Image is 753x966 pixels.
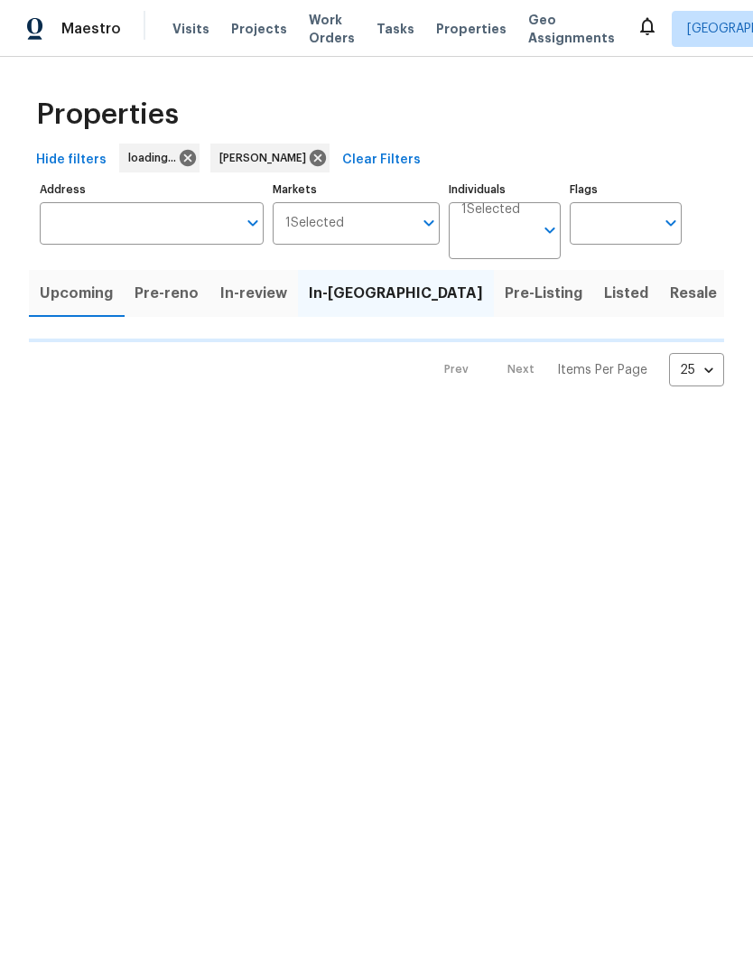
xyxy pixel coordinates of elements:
span: loading... [128,149,183,167]
span: Visits [172,20,209,38]
span: [PERSON_NAME] [219,149,313,167]
span: Tasks [376,23,414,35]
button: Hide filters [29,144,114,177]
nav: Pagination Navigation [427,353,724,386]
div: loading... [119,144,200,172]
button: Open [416,210,442,236]
div: 25 [669,347,724,394]
label: Individuals [449,184,561,195]
span: Clear Filters [342,149,421,172]
span: 1 Selected [461,202,520,218]
label: Markets [273,184,441,195]
span: Work Orders [309,11,355,47]
span: In-[GEOGRAPHIC_DATA] [309,281,483,306]
span: Projects [231,20,287,38]
button: Clear Filters [335,144,428,177]
span: Maestro [61,20,121,38]
span: Pre-Listing [505,281,582,306]
span: Properties [36,106,179,124]
span: Pre-reno [135,281,199,306]
div: [PERSON_NAME] [210,144,330,172]
span: In-review [220,281,287,306]
button: Open [240,210,265,236]
button: Open [537,218,562,243]
span: Listed [604,281,648,306]
span: Geo Assignments [528,11,615,47]
label: Flags [570,184,682,195]
span: Upcoming [40,281,113,306]
span: Properties [436,20,507,38]
span: Hide filters [36,149,107,172]
label: Address [40,184,264,195]
span: Resale [670,281,717,306]
button: Open [658,210,683,236]
p: Items Per Page [557,361,647,379]
span: 1 Selected [285,216,344,231]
